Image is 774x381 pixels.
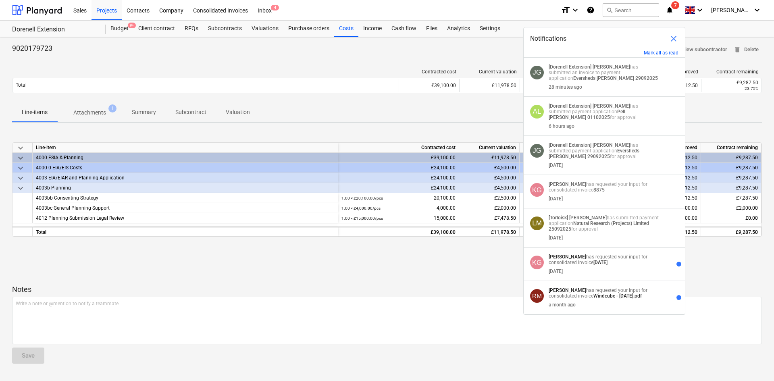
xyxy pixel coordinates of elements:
div: £4,500.00 [459,183,520,193]
div: £4,500.00 [459,163,520,173]
div: 28 minutes ago [549,84,582,90]
button: View subcontractor [668,44,730,56]
a: Analytics [442,21,475,37]
div: £2,500.00 [459,193,520,203]
a: Budget9+ [106,21,133,37]
div: Costs [334,21,358,37]
small: 1.00 × £4,000.00 / pcs [341,206,381,210]
span: KG [532,186,542,194]
strong: [PERSON_NAME] [549,287,586,293]
i: keyboard_arrow_down [695,5,705,15]
strong: [Dorenell Extension] [549,103,591,109]
div: Line-item [33,143,338,153]
span: keyboard_arrow_down [16,173,25,183]
div: 6 hours ago [549,123,574,129]
div: Client contract [133,21,180,37]
span: View subcontractor [672,45,727,54]
p: has requested your input for consolidated invoice [549,181,661,193]
p: Notes [12,285,762,294]
div: Ruth Malone [530,289,544,303]
a: RFQs [180,21,203,37]
button: Search [603,3,659,17]
span: 4003b Planning [36,185,71,191]
strong: Natural Research (Projects) Limited 25092025 [549,221,649,232]
div: £9,287.50 [701,163,762,173]
strong: [PERSON_NAME] [593,64,630,70]
div: £9,287.50 [705,80,758,85]
p: 9020179723 [12,44,52,53]
strong: [Dorenell Extension] [549,64,591,70]
span: 4003 EIA/EIAR and Planning Application [36,175,125,181]
p: Attachments [73,108,106,117]
div: Alison Lowrie [530,105,544,119]
div: James Gibson [530,66,544,79]
button: Delete [730,44,762,56]
p: Valuation [226,108,250,117]
p: has submitted an invoice to payment application [549,64,661,81]
p: Subcontract [175,108,206,117]
p: has requested your input for consolidated invoice [549,287,661,299]
div: Settings [475,21,505,37]
span: [PERSON_NAME] [711,7,751,13]
a: Income [358,21,387,37]
div: Contracted cost [338,143,459,153]
div: £10,312.50 [520,193,580,203]
a: Cash flow [387,21,421,37]
div: [DATE] [549,196,563,202]
strong: [Dorenell Extension] [549,142,591,148]
div: Kristina Gulevica [530,183,544,197]
span: RM [532,292,542,299]
div: £39,100.00 [338,227,459,237]
div: [DATE] [549,235,563,241]
strong: Eversheds [PERSON_NAME] 29092025 [573,75,658,81]
span: keyboard_arrow_down [16,183,25,193]
div: Total [33,227,338,237]
strong: [PERSON_NAME] [549,254,586,260]
span: JG [533,147,541,154]
span: AL [533,108,541,115]
p: has submitted payment application for approval [549,142,661,159]
strong: Pell [PERSON_NAME] 01102025 [549,109,625,120]
strong: [PERSON_NAME] [593,103,630,109]
div: £39,100.00 [338,153,459,163]
strong: [Torloisk] [549,215,568,221]
a: Purchase orders [283,21,334,37]
div: [DATE] [549,162,563,168]
span: close [669,34,678,44]
i: keyboard_arrow_down [752,5,762,15]
small: 23.75% [745,86,758,91]
p: has requested your input for consolidated invoice [549,254,661,265]
strong: [PERSON_NAME] [549,181,586,187]
div: Current valuation [463,69,517,75]
div: [DATE] [549,269,563,274]
a: Subcontracts [203,21,247,37]
strong: Windcube - [DATE].pdf [593,293,642,299]
div: £11,978.50 [459,227,520,237]
div: £11,978.50 [459,153,520,163]
div: £10,312.50 [520,173,580,183]
div: a month ago [549,302,576,308]
div: £9,287.50 [701,183,762,193]
div: James Gibson [530,144,544,158]
span: KG [532,259,542,266]
div: Contract remaining [705,69,759,75]
div: £7,287.50 [704,193,758,203]
p: Line-items [22,108,48,117]
div: £0.00 [520,203,580,213]
iframe: Chat Widget [734,342,774,381]
div: £0.00 [704,213,758,223]
div: £10,312.50 [520,163,580,173]
div: Dorenell Extension [12,25,96,34]
span: 4003bc General Planning Support [36,205,110,211]
p: has submitted payment application for approval [549,215,661,232]
strong: [DATE] [593,260,608,265]
span: 4012 Planning Submission Legal Review [36,215,124,221]
div: £2,000.00 [704,203,758,213]
div: £9,287.50 [701,153,762,163]
span: 4000-0 EIA/EIS Costs [36,165,82,171]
